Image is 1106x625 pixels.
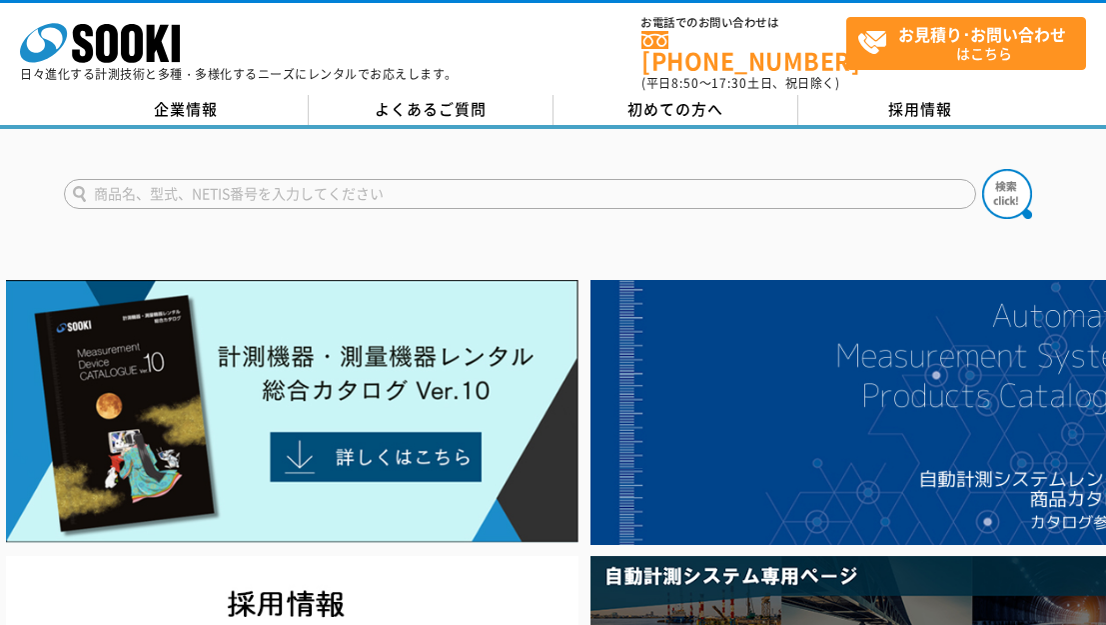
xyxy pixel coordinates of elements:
[553,95,798,125] a: 初めての方へ
[982,169,1032,219] img: btn_search.png
[857,18,1085,68] span: はこちら
[798,95,1043,125] a: 採用情報
[641,17,846,29] span: お電話でのお問い合わせは
[898,22,1066,46] strong: お見積り･お問い合わせ
[64,95,309,125] a: 企業情報
[641,31,846,72] a: [PHONE_NUMBER]
[20,68,458,80] p: 日々進化する計測技術と多種・多様化するニーズにレンタルでお応えします。
[846,17,1086,70] a: お見積り･お問い合わせはこちら
[309,95,553,125] a: よくあるご質問
[64,179,976,209] input: 商品名、型式、NETIS番号を入力してください
[671,74,699,92] span: 8:50
[6,280,578,543] img: Catalog Ver10
[711,74,747,92] span: 17:30
[641,74,839,92] span: (平日 ～ 土日、祝日除く)
[627,98,723,120] span: 初めての方へ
